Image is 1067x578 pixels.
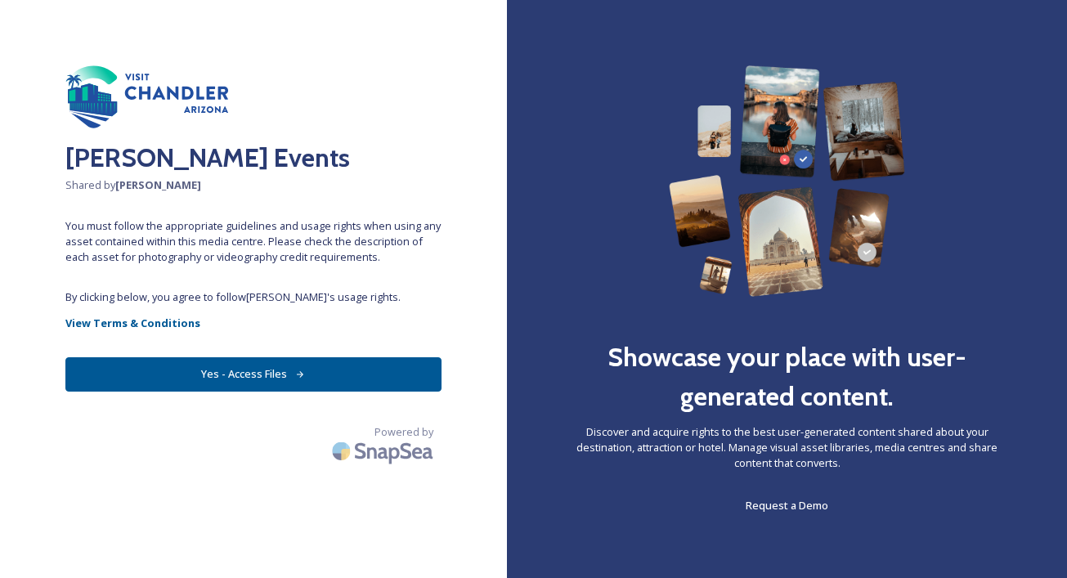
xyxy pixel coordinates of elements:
span: By clicking below, you agree to follow [PERSON_NAME] 's usage rights. [65,289,442,305]
img: SnapSea Logo [327,432,442,470]
img: 63b42ca75bacad526042e722_Group%20154-p-800.png [669,65,905,297]
strong: View Terms & Conditions [65,316,200,330]
span: Discover and acquire rights to the best user-generated content shared about your destination, att... [572,424,1002,472]
span: Request a Demo [746,498,828,513]
img: logo-header.svg [65,65,229,130]
button: Yes - Access Files [65,357,442,391]
h2: Showcase your place with user-generated content. [572,338,1002,416]
h2: [PERSON_NAME] Events [65,138,442,177]
a: Request a Demo [746,495,828,515]
a: View Terms & Conditions [65,313,442,333]
strong: [PERSON_NAME] [115,177,201,192]
span: You must follow the appropriate guidelines and usage rights when using any asset contained within... [65,218,442,266]
span: Powered by [374,424,433,440]
span: Shared by [65,177,442,193]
